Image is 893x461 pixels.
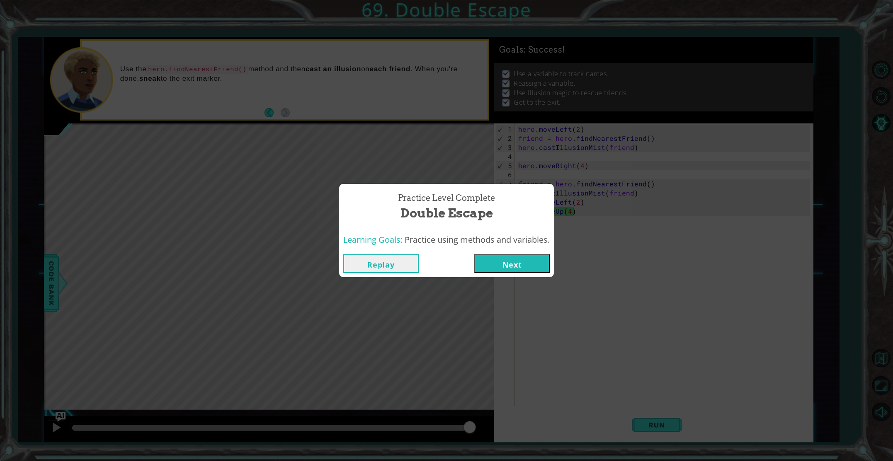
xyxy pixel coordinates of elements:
[405,234,550,245] span: Practice using methods and variables.
[343,254,419,273] button: Replay
[343,234,403,245] span: Learning Goals:
[474,254,550,273] button: Next
[398,192,495,204] span: Practice Level Complete
[400,204,493,222] span: Double Escape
